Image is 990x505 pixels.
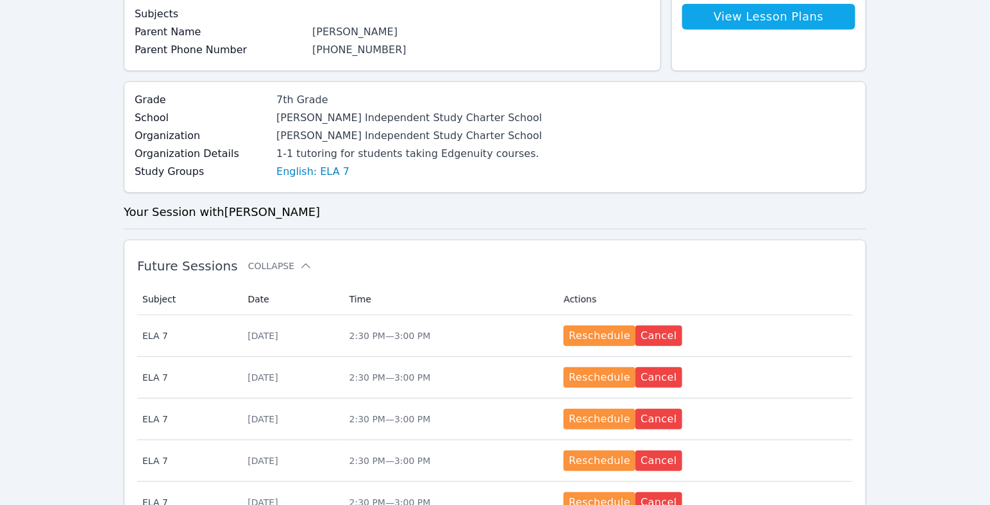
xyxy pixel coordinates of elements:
[312,44,407,56] a: [PHONE_NUMBER]
[137,258,238,274] span: Future Sessions
[564,451,635,471] button: Reschedule
[682,4,855,29] a: View Lesson Plans
[137,284,240,315] th: Subject
[135,92,269,108] label: Grade
[142,413,232,426] span: ELA 7
[135,24,305,40] label: Parent Name
[135,6,305,22] label: Subjects
[142,329,232,342] span: ELA 7
[564,409,635,429] button: Reschedule
[635,409,682,429] button: Cancel
[135,146,269,161] label: Organization Details
[135,128,269,144] label: Organization
[276,146,542,161] div: 1-1 tutoring for students taking Edgenuity courses.
[349,372,431,383] span: 2:30 PM — 3:00 PM
[135,110,269,126] label: School
[142,371,232,384] span: ELA 7
[276,164,349,179] a: English: ELA 7
[635,326,682,346] button: Cancel
[564,367,635,388] button: Reschedule
[556,284,853,315] th: Actions
[135,164,269,179] label: Study Groups
[276,128,542,144] div: [PERSON_NAME] Independent Study Charter School
[247,371,333,384] div: [DATE]
[276,92,542,108] div: 7th Grade
[342,284,557,315] th: Time
[349,414,431,424] span: 2:30 PM — 3:00 PM
[247,329,333,342] div: [DATE]
[248,260,312,272] button: Collapse
[135,42,305,58] label: Parent Phone Number
[564,326,635,346] button: Reschedule
[635,367,682,388] button: Cancel
[240,284,341,315] th: Date
[312,24,650,40] div: [PERSON_NAME]
[124,203,866,221] h3: Your Session with [PERSON_NAME]
[349,456,431,466] span: 2:30 PM — 3:00 PM
[247,454,333,467] div: [DATE]
[137,440,853,482] tr: ELA 7[DATE]2:30 PM—3:00 PMRescheduleCancel
[635,451,682,471] button: Cancel
[142,454,232,467] span: ELA 7
[137,315,853,357] tr: ELA 7[DATE]2:30 PM—3:00 PMRescheduleCancel
[247,413,333,426] div: [DATE]
[276,110,542,126] div: [PERSON_NAME] Independent Study Charter School
[349,331,431,341] span: 2:30 PM — 3:00 PM
[137,357,853,399] tr: ELA 7[DATE]2:30 PM—3:00 PMRescheduleCancel
[137,399,853,440] tr: ELA 7[DATE]2:30 PM—3:00 PMRescheduleCancel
